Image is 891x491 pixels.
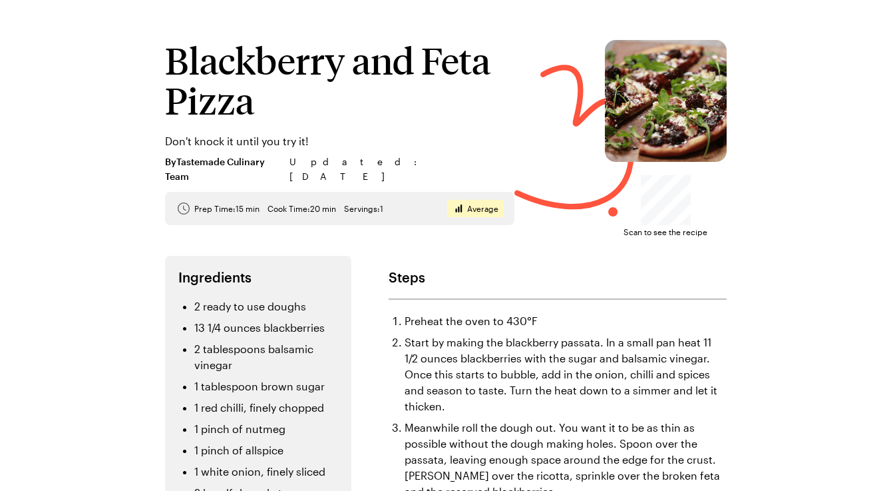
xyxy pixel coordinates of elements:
li: 1 pinch of allspice [194,442,338,458]
li: Preheat the oven to 430°F [405,313,727,329]
img: Blackberry and Feta Pizza [605,40,727,162]
li: 2 tablespoons balsamic vinegar [194,341,338,373]
li: 1 tablespoon brown sugar [194,378,338,394]
span: Cook Time: 20 min [267,203,336,214]
h2: Ingredients [178,269,338,285]
li: 1 red chilli, finely chopped [194,400,338,416]
li: 1 pinch of nutmeg [194,421,338,437]
h1: Blackberry and Feta Pizza [165,40,514,120]
li: 2 ready to use doughs [194,298,338,314]
span: Average [467,203,498,214]
span: Scan to see the recipe [624,225,707,239]
li: Start by making the blackberry passata. In a small pan heat 11 1/2 ounces blackberries with the s... [405,334,727,414]
span: Servings: 1 [344,203,383,214]
p: Don't knock it until you try it! [165,133,514,149]
span: Updated : [DATE] [289,155,514,184]
h2: Steps [389,269,727,285]
li: 1 white onion, finely sliced [194,464,338,480]
span: Prep Time: 15 min [194,203,260,214]
li: 13 1/4 ounces blackberries [194,320,338,336]
span: By Tastemade Culinary Team [165,155,281,184]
